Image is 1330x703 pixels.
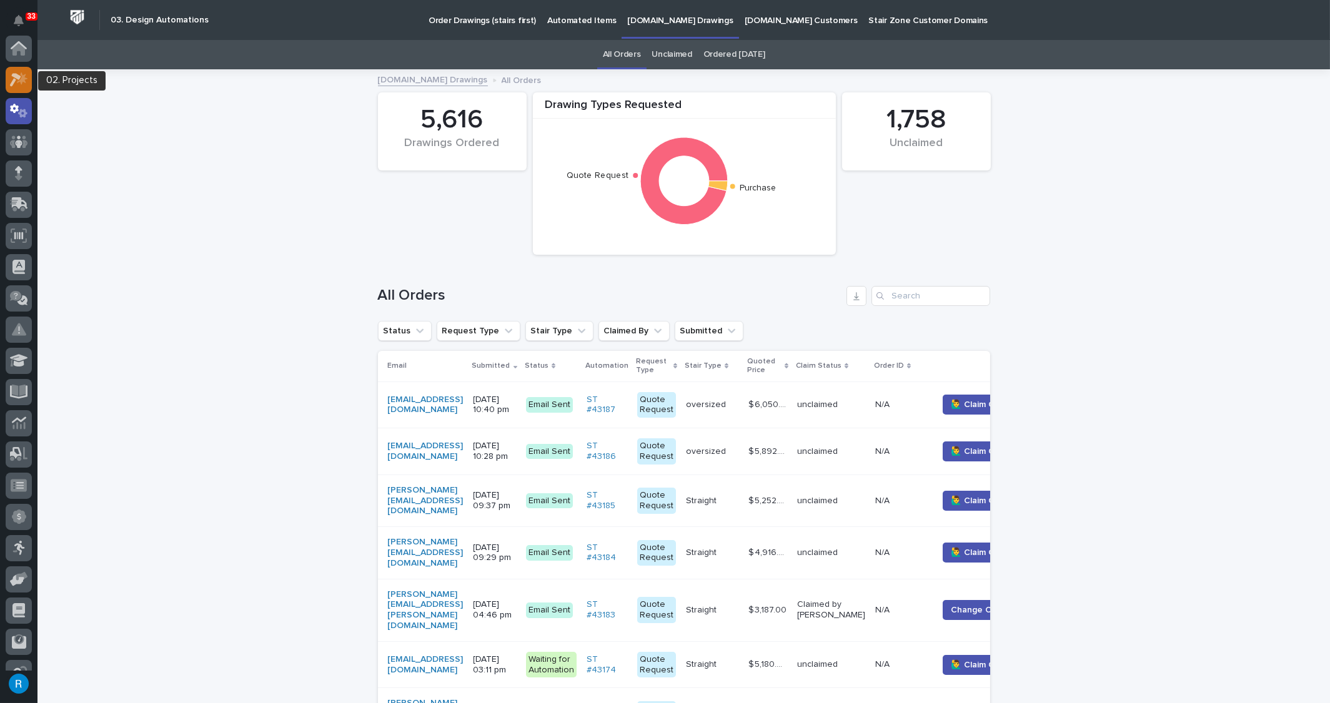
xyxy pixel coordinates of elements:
div: 5,616 [399,104,505,135]
img: Workspace Logo [66,6,89,29]
div: Quote Request [637,488,676,514]
tr: [EMAIL_ADDRESS][DOMAIN_NAME] [DATE] 03:11 pmWaiting for AutomationST #43174 Quote RequestStraight... [378,641,1044,688]
p: [DATE] 10:40 pm [474,395,516,416]
span: 🙋‍♂️ Claim Order [951,494,1012,507]
span: 🙋‍♂️ Claim Order [951,659,1012,671]
tr: [PERSON_NAME][EMAIL_ADDRESS][DOMAIN_NAME] [DATE] 09:37 pmEmail SentST #43185 Quote RequestStraigh... [378,474,1044,526]
a: ST #43185 [587,490,627,511]
span: 🙋‍♂️ Claim Order [951,445,1012,458]
span: Change Claimer [951,604,1016,616]
a: [PERSON_NAME][EMAIL_ADDRESS][DOMAIN_NAME] [388,485,464,516]
p: N/A [875,493,892,506]
p: Stair Type [685,359,722,373]
button: Request Type [437,321,520,341]
p: N/A [875,444,892,457]
p: [DATE] 09:29 pm [474,543,516,564]
a: [EMAIL_ADDRESS][DOMAIN_NAME] [388,441,464,462]
a: [PERSON_NAME][EMAIL_ADDRESS][PERSON_NAME][DOMAIN_NAME] [388,589,464,631]
p: [DATE] 04:46 pm [474,599,516,621]
a: Unclaimed [652,40,692,69]
p: oversized [686,444,728,457]
a: [EMAIL_ADDRESS][DOMAIN_NAME] [388,395,464,416]
p: Straight [686,657,719,670]
a: [DOMAIN_NAME] Drawings [378,72,488,86]
button: Status [378,321,432,341]
p: oversized [686,397,728,410]
p: Claim Status [796,359,841,373]
p: Order ID [874,359,904,373]
button: Submitted [675,321,743,341]
text: Quote Request [567,171,628,180]
tr: [EMAIL_ADDRESS][DOMAIN_NAME] [DATE] 10:40 pmEmail SentST #43187 Quote Requestoversizedoversized $... [378,381,1044,428]
div: Email Sent [526,397,573,413]
p: N/A [875,602,892,616]
p: unclaimed [797,446,865,457]
p: unclaimed [797,496,865,506]
button: Stair Type [525,321,593,341]
tr: [PERSON_NAME][EMAIL_ADDRESS][DOMAIN_NAME] [DATE] 09:29 pmEmail SentST #43184 Quote RequestStraigh... [378,527,1044,579]
p: unclaimed [797,659,865,670]
p: [DATE] 09:37 pm [474,490,516,511]
button: Change Claimer [943,600,1024,620]
a: ST #43184 [587,543,627,564]
p: Claimed by [PERSON_NAME] [797,599,865,621]
button: 🙋‍♂️ Claim Order [943,491,1020,511]
p: $ 3,187.00 [748,602,789,616]
a: ST #43174 [587,654,627,676]
p: Status [525,359,548,373]
div: Email Sent [526,444,573,460]
h1: All Orders [378,287,841,305]
p: unclaimed [797,400,865,410]
p: All Orders [502,72,542,86]
tr: [PERSON_NAME][EMAIL_ADDRESS][PERSON_NAME][DOMAIN_NAME] [DATE] 04:46 pmEmail SentST #43183 Quote R... [378,579,1044,641]
div: Quote Request [637,540,676,566]
p: $ 5,892.00 [748,444,790,457]
p: [DATE] 10:28 pm [474,441,516,462]
p: Straight [686,493,719,506]
tr: [EMAIL_ADDRESS][DOMAIN_NAME] [DATE] 10:28 pmEmail SentST #43186 Quote Requestoversizedoversized $... [378,428,1044,475]
p: [DATE] 03:11 pm [474,654,516,676]
p: $ 6,050.00 [748,397,790,410]
a: [PERSON_NAME][EMAIL_ADDRESS][DOMAIN_NAME] [388,537,464,568]
a: ST #43187 [587,395,627,416]
a: ST #43186 [587,441,627,462]
div: Email Sent [526,602,573,618]
p: Quoted Price [747,355,782,378]
p: Straight [686,602,719,616]
div: Waiting for Automation [526,652,577,678]
div: Quote Request [637,392,676,418]
div: Email Sent [526,493,573,509]
button: 🙋‍♂️ Claim Order [943,655,1020,675]
p: unclaimed [797,548,865,558]
button: users-avatar [6,671,32,697]
div: Quote Request [637,597,676,623]
input: Search [871,286,990,306]
p: Straight [686,545,719,558]
p: Automation [585,359,628,373]
p: $ 5,180.00 [748,657,790,670]
span: 🙋‍♂️ Claim Order [951,546,1012,559]
div: Drawing Types Requested [533,99,836,119]
div: Drawings Ordered [399,137,505,163]
div: 1,758 [863,104,970,135]
div: Notifications33 [16,15,32,35]
span: 🙋‍♂️ Claim Order [951,398,1012,411]
button: Notifications [6,7,32,34]
p: Request Type [636,355,670,378]
a: All Orders [603,40,641,69]
text: Purchase [740,184,777,193]
h2: 03. Design Automations [111,15,209,26]
p: $ 5,252.00 [748,493,790,506]
div: Unclaimed [863,137,970,163]
button: 🙋‍♂️ Claim Order [943,395,1020,415]
div: Quote Request [637,438,676,465]
a: ST #43183 [587,599,627,621]
p: N/A [875,545,892,558]
button: 🙋‍♂️ Claim Order [943,441,1020,461]
button: Claimed By [598,321,670,341]
div: Quote Request [637,652,676,678]
p: 33 [27,12,36,21]
p: $ 4,916.00 [748,545,790,558]
a: Ordered [DATE] [703,40,765,69]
